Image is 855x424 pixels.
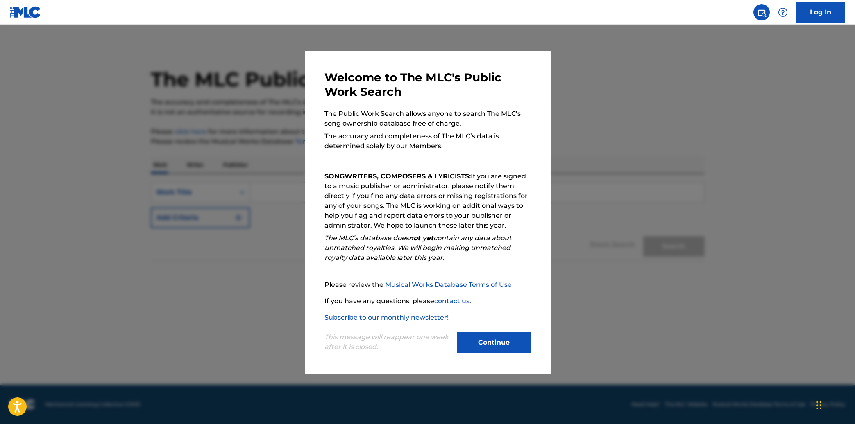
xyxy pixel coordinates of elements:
[324,109,531,129] p: The Public Work Search allows anyone to search The MLC’s song ownership database free of charge.
[10,6,41,18] img: MLC Logo
[324,171,531,230] p: If you are signed to a music publisher or administrator, please notify them directly if you find ...
[434,297,469,305] a: contact us
[324,280,531,290] p: Please review the
[324,70,531,99] h3: Welcome to The MLC's Public Work Search
[796,2,845,23] a: Log In
[409,234,433,242] strong: not yet
[324,172,471,180] strong: SONGWRITERS, COMPOSERS & LYRICISTS:
[324,131,531,151] p: The accuracy and completeness of The MLC’s data is determined solely by our Members.
[324,296,531,306] p: If you have any questions, please .
[385,281,512,289] a: Musical Works Database Terms of Use
[778,7,788,17] img: help
[816,393,821,417] div: Drag
[457,332,531,353] button: Continue
[757,7,767,17] img: search
[324,234,512,262] em: The MLC’s database does contain any data about unmatched royalties. We will begin making unmatche...
[753,4,770,20] a: Public Search
[775,4,791,20] div: Help
[324,313,449,321] a: Subscribe to our monthly newsletter!
[814,385,855,424] iframe: Chat Widget
[324,332,452,352] p: This message will reappear one week after it is closed.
